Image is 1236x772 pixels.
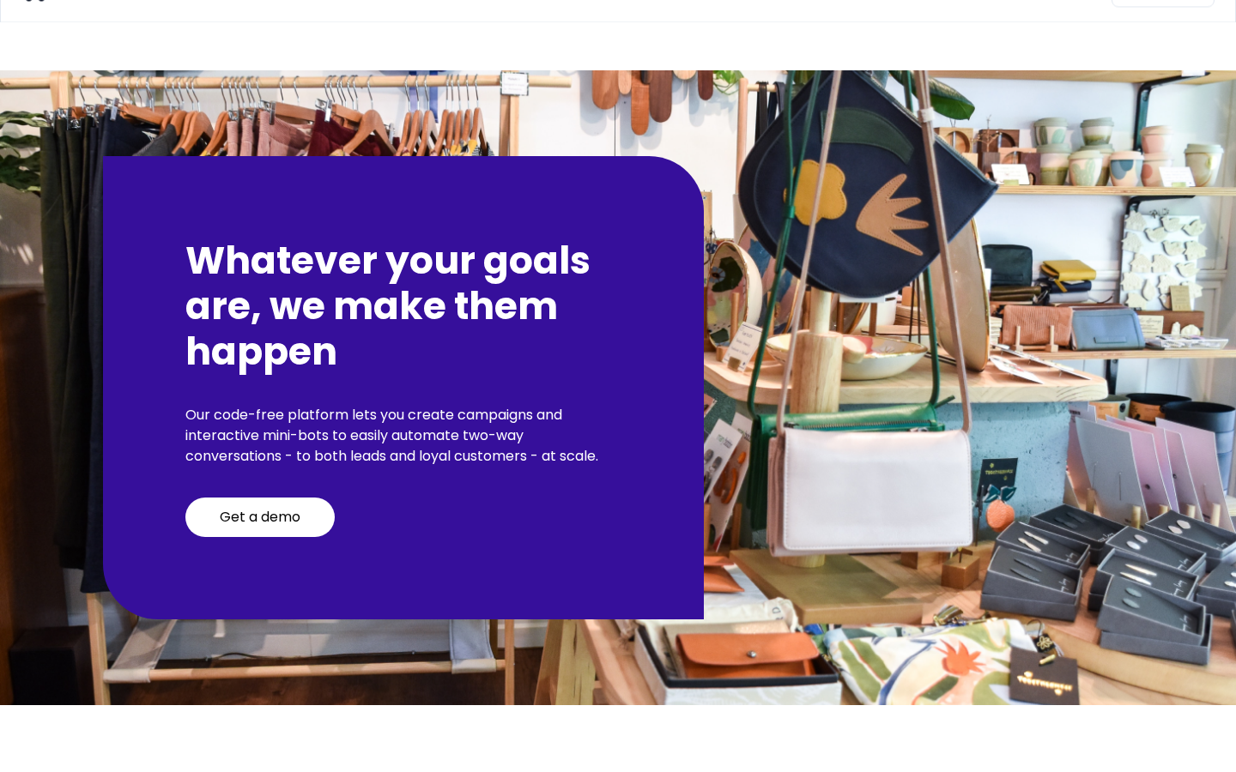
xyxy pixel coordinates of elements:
[185,405,621,467] p: Our code-free platform lets you create campaigns and interactive mini-bots to easily automate two...
[34,742,103,766] ul: Language list
[220,509,300,526] div: Get a demo
[185,498,335,537] a: Get a demo
[17,742,103,766] aside: Language selected: English
[185,238,621,374] h2: Whatever your goals are, we make them happen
